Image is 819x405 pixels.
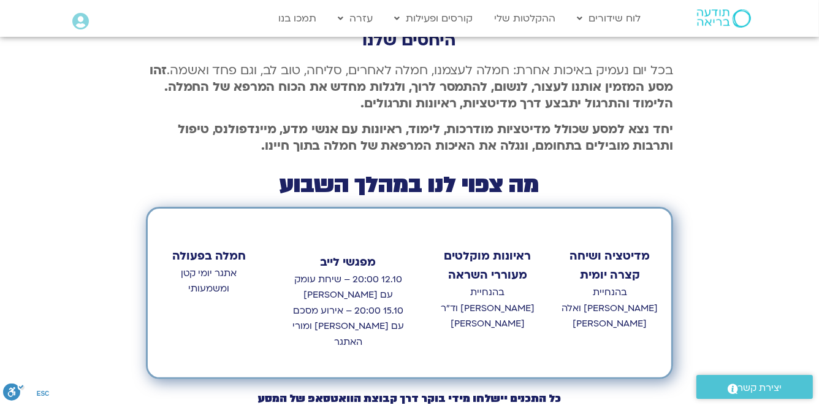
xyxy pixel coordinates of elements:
p: בכל יום נעמיק באיכות אחרת: חמלה לעצמנו, חמלה לאחרים, סליחה, טוב לב, וגם פחד ואשמה. [146,62,673,112]
p: בהנחיית [PERSON_NAME] וד״ר [PERSON_NAME] [438,285,536,332]
a: יצירת קשר [696,375,813,399]
img: תודעה בריאה [697,9,751,28]
a: לוח שידורים [571,7,647,30]
strong: מפגשי לייב [321,255,376,270]
strong: חמלה בפעולה [172,249,246,264]
a: תמכו בנו [272,7,322,30]
b: יחד נצא למסע שכולל מדיטציות מודרכות, לימוד, ראיונות עם אנשי מדע, מיינדפולנס, טיפול ותרבות מובילים... [178,121,673,154]
strong: ראיונות מוקלטים מעוררי השראה [444,249,531,283]
p: אתגר יומי קטן ומשמעותי [160,266,258,297]
h2: מה צפוי לנו במהלך השבוע [146,175,673,196]
strong: מדיטציה ושיחה קצרה יומית [570,249,650,283]
span: יצירת קשר [738,380,782,396]
a: עזרה [332,7,379,30]
a: ההקלטות שלי [488,7,562,30]
p: 12.10 20:00 – שיחת עומק עם [PERSON_NAME] 15.10 20:00 – אירוע מסכם עם [PERSON_NAME] ומורי האתגר [289,272,408,350]
b: זהו מסע המזמין אותנו לעצור, לנשום, להתמסר לרוך, ולגלות מחדש את הכוח המרפא של החמלה. הלימוד והתרגו... [150,62,673,112]
p: בהנחיית [PERSON_NAME] ואלה [PERSON_NAME] [561,285,659,332]
a: קורסים ופעילות [388,7,479,30]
